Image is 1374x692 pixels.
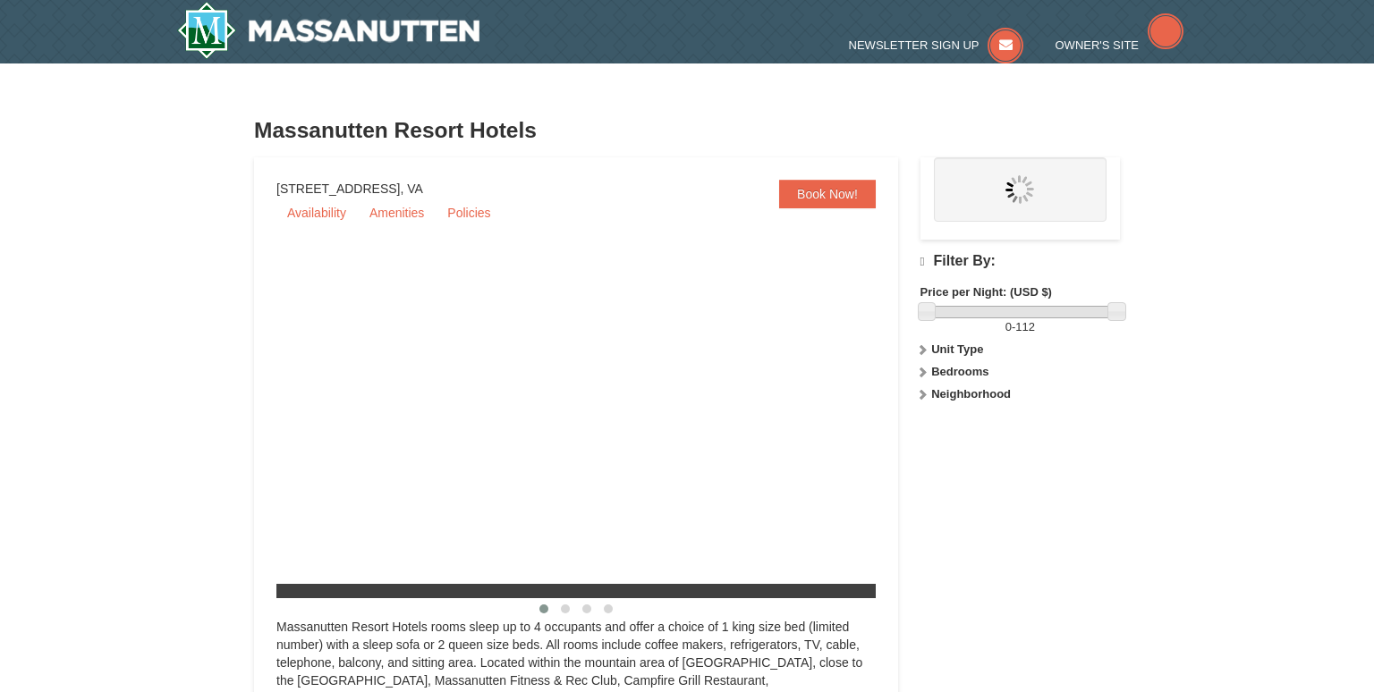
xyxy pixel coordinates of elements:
strong: Price per Night: (USD $) [920,285,1052,299]
img: wait.gif [1005,175,1034,204]
strong: Neighborhood [931,387,1011,401]
strong: Bedrooms [931,365,988,378]
a: Newsletter Sign Up [849,38,1024,52]
span: 112 [1015,320,1035,333]
strong: Unit Type [931,342,983,356]
span: Owner's Site [1056,38,1140,52]
h3: Massanutten Resort Hotels [254,113,1120,148]
span: Newsletter Sign Up [849,38,980,52]
a: Policies [437,199,501,226]
span: 0 [1005,320,1012,333]
h4: Filter By: [920,253,1120,270]
a: Book Now! [779,180,876,208]
a: Availability [276,199,357,226]
a: Massanutten Resort [177,2,479,59]
a: Amenities [359,199,435,226]
a: Owner's Site [1056,38,1184,52]
img: Massanutten Resort Logo [177,2,479,59]
label: - [920,318,1120,336]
